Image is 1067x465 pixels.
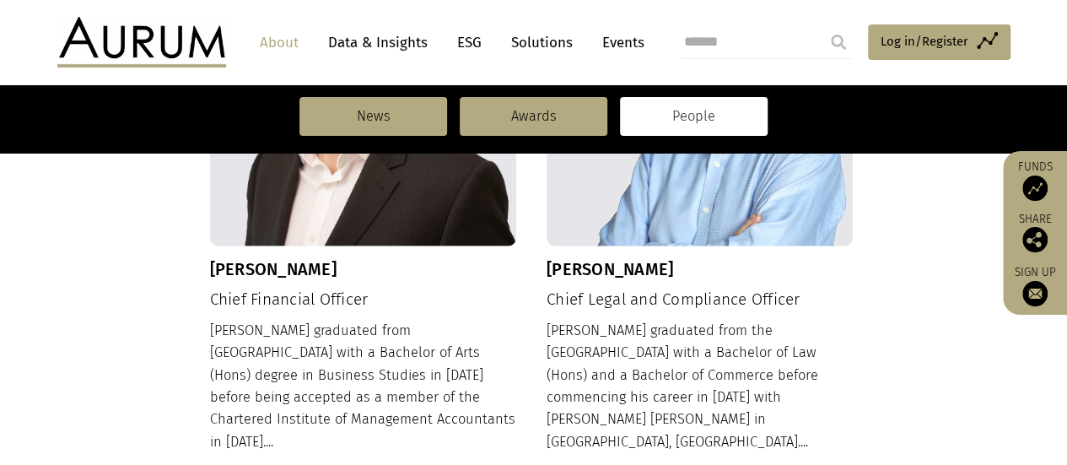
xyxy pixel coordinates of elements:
[320,27,436,58] a: Data & Insights
[868,24,1010,60] a: Log in/Register
[1011,160,1059,201] a: Funds
[1011,265,1059,306] a: Sign up
[620,97,768,136] a: People
[1011,214,1059,252] div: Share
[594,27,644,58] a: Events
[547,290,854,310] h4: Chief Legal and Compliance Officer
[57,17,226,68] img: Aurum
[503,27,581,58] a: Solutions
[547,259,854,279] h3: [PERSON_NAME]
[1022,281,1048,306] img: Sign up to our newsletter
[449,27,490,58] a: ESG
[460,97,607,136] a: Awards
[210,290,517,310] h4: Chief Financial Officer
[1022,227,1048,252] img: Share this post
[1022,176,1048,201] img: Access Funds
[299,97,447,136] a: News
[881,31,968,51] span: Log in/Register
[251,27,307,58] a: About
[822,25,855,59] input: Submit
[210,259,517,279] h3: [PERSON_NAME]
